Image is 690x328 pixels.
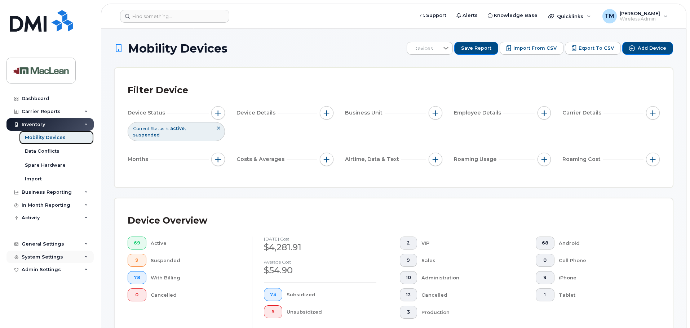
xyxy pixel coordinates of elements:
button: 78 [128,271,146,284]
div: Cancelled [151,288,241,301]
button: Add Device [622,42,673,55]
div: Tablet [559,288,649,301]
span: 9 [542,275,548,280]
div: iPhone [559,271,649,284]
span: 78 [134,275,140,280]
button: Export to CSV [565,42,621,55]
button: 5 [264,305,282,318]
span: 12 [406,292,411,298]
div: Unsubsidized [287,305,377,318]
button: 10 [400,271,417,284]
button: 2 [400,237,417,250]
div: $4,281.91 [264,241,376,253]
button: 1 [536,288,554,301]
span: suspended [133,132,160,138]
button: 3 [400,306,417,319]
span: 9 [134,257,140,263]
span: Costs & Averages [236,156,287,163]
span: 0 [134,292,140,298]
span: Employee Details [454,109,503,117]
button: 12 [400,288,417,301]
div: Android [559,237,649,250]
span: 73 [270,292,276,297]
div: With Billing [151,271,241,284]
div: VIP [421,237,513,250]
span: Airtime, Data & Text [345,156,401,163]
span: 5 [270,309,276,315]
div: Device Overview [128,211,207,230]
button: 9 [536,271,554,284]
div: Active [151,237,241,250]
span: 2 [406,240,411,246]
span: Business Unit [345,109,385,117]
span: active [170,126,186,131]
div: Subsidized [287,288,377,301]
span: Export to CSV [579,45,614,51]
div: Cancelled [421,288,513,301]
button: 0 [536,254,554,267]
span: Roaming Usage [454,156,499,163]
button: 0 [128,288,146,301]
button: 73 [264,288,282,301]
div: Cell Phone [559,254,649,267]
span: Devices [407,42,439,55]
h4: [DATE] cost [264,237,376,241]
span: 9 [406,257,411,263]
span: Import from CSV [513,45,557,51]
button: 9 [400,254,417,267]
span: Months [128,156,150,163]
span: Device Status [128,109,167,117]
button: Save Report [454,42,498,55]
span: Roaming Cost [562,156,603,163]
span: 0 [542,257,548,263]
div: Administration [421,271,513,284]
span: Mobility Devices [128,42,227,55]
h4: Average cost [264,260,376,264]
span: 1 [542,292,548,298]
span: 10 [406,275,411,280]
span: Carrier Details [562,109,603,117]
div: Filter Device [128,81,188,100]
div: Suspended [151,254,241,267]
button: 69 [128,237,146,250]
span: Save Report [461,45,491,51]
span: 68 [542,240,548,246]
button: Import from CSV [500,42,563,55]
span: 3 [406,309,411,315]
span: Device Details [236,109,278,117]
div: $54.90 [264,264,376,277]
button: 9 [128,254,146,267]
span: Add Device [638,45,666,51]
span: Current Status [133,125,164,131]
div: Production [421,306,513,319]
span: is [165,125,168,131]
div: Sales [421,254,513,267]
button: 68 [536,237,554,250]
span: 69 [134,240,140,246]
